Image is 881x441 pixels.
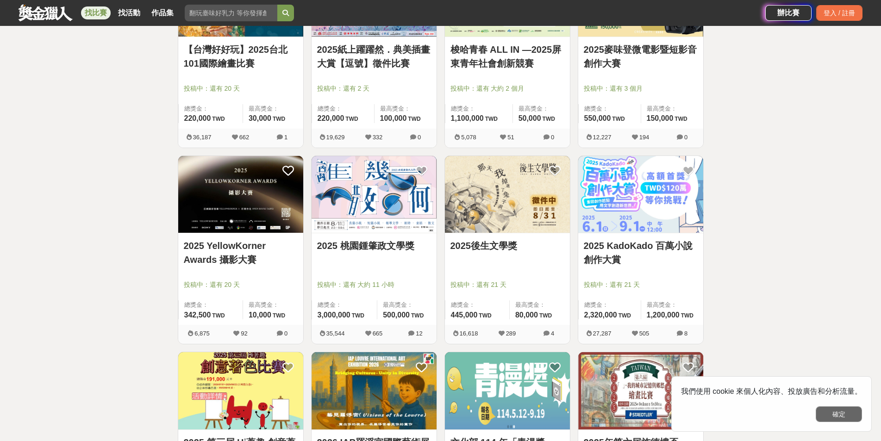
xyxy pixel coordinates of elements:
[451,114,484,122] span: 1,100,000
[239,134,250,141] span: 662
[584,43,698,70] a: 2025麥味登微電影暨短影音創作大賽
[515,311,538,319] span: 80,000
[194,330,210,337] span: 6,875
[184,114,211,122] span: 220,000
[408,116,420,122] span: TWD
[551,134,554,141] span: 0
[380,114,407,122] span: 100,000
[184,239,298,267] a: 2025 YellowKorner Awards 攝影大賽
[515,300,564,310] span: 最高獎金：
[81,6,111,19] a: 找比賽
[326,134,345,141] span: 19,629
[184,300,237,310] span: 總獎金：
[593,330,612,337] span: 27,287
[373,330,383,337] span: 665
[326,330,345,337] span: 35,544
[584,84,698,93] span: 投稿中：還有 3 個月
[816,406,862,422] button: 確定
[450,43,564,70] a: 梭哈青春 ALL IN —2025屏東青年社會創新競賽
[445,156,570,234] a: Cover Image
[584,300,635,310] span: 總獎金：
[450,239,564,253] a: 2025後生文學獎
[273,312,285,319] span: TWD
[148,6,177,19] a: 作品集
[184,104,237,113] span: 總獎金：
[383,300,431,310] span: 最高獎金：
[485,116,498,122] span: TWD
[519,104,564,113] span: 最高獎金：
[184,84,298,93] span: 投稿中：還有 20 天
[445,352,570,429] img: Cover Image
[584,114,611,122] span: 550,000
[249,104,298,113] span: 最高獎金：
[450,84,564,93] span: 投稿中：還有 大約 2 個月
[551,330,554,337] span: 4
[249,311,271,319] span: 10,000
[312,352,437,429] img: Cover Image
[684,134,687,141] span: 0
[543,116,555,122] span: TWD
[461,134,476,141] span: 5,078
[507,134,514,141] span: 51
[284,134,287,141] span: 1
[317,280,431,290] span: 投稿中：還有 大約 11 小時
[765,5,812,21] div: 辦比賽
[312,156,437,233] img: Cover Image
[184,43,298,70] a: 【台灣好好玩】2025台北101國際繪畫比賽
[317,239,431,253] a: 2025 桃園鍾肇政文學獎
[619,312,631,319] span: TWD
[317,84,431,93] span: 投稿中：還有 2 天
[539,312,552,319] span: TWD
[681,387,862,395] span: 我們使用 cookie 來個人化內容、投放廣告和分析流量。
[451,311,478,319] span: 445,000
[639,134,650,141] span: 194
[647,300,698,310] span: 最高獎金：
[284,330,287,337] span: 0
[647,114,674,122] span: 150,000
[460,330,478,337] span: 16,618
[578,352,703,429] img: Cover Image
[318,104,369,113] span: 總獎金：
[584,104,635,113] span: 總獎金：
[451,104,507,113] span: 總獎金：
[684,330,687,337] span: 8
[373,134,383,141] span: 332
[418,134,421,141] span: 0
[241,330,247,337] span: 92
[212,116,225,122] span: TWD
[647,311,680,319] span: 1,200,000
[318,311,350,319] span: 3,000,000
[675,116,687,122] span: TWD
[312,156,437,234] a: Cover Image
[639,330,650,337] span: 505
[249,114,271,122] span: 30,000
[578,156,703,233] img: Cover Image
[184,311,211,319] span: 342,500
[178,352,303,429] img: Cover Image
[178,156,303,234] a: Cover Image
[317,43,431,70] a: 2025紙上躍躍然．典美插畫大賞【逗號】徵件比賽
[416,330,422,337] span: 12
[578,156,703,234] a: Cover Image
[383,311,410,319] span: 500,000
[318,114,344,122] span: 220,000
[450,280,564,290] span: 投稿中：還有 21 天
[506,330,516,337] span: 289
[647,104,698,113] span: 最高獎金：
[380,104,431,113] span: 最高獎金：
[584,280,698,290] span: 投稿中：還有 21 天
[816,5,862,21] div: 登入 / 註冊
[445,156,570,233] img: Cover Image
[352,312,364,319] span: TWD
[519,114,541,122] span: 50,000
[584,239,698,267] a: 2025 KadoKado 百萬小說創作大賞
[249,300,298,310] span: 最高獎金：
[584,311,617,319] span: 2,320,000
[318,300,372,310] span: 總獎金：
[612,116,625,122] span: TWD
[273,116,285,122] span: TWD
[185,5,277,21] input: 翻玩臺味好乳力 等你發揮創意！
[114,6,144,19] a: 找活動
